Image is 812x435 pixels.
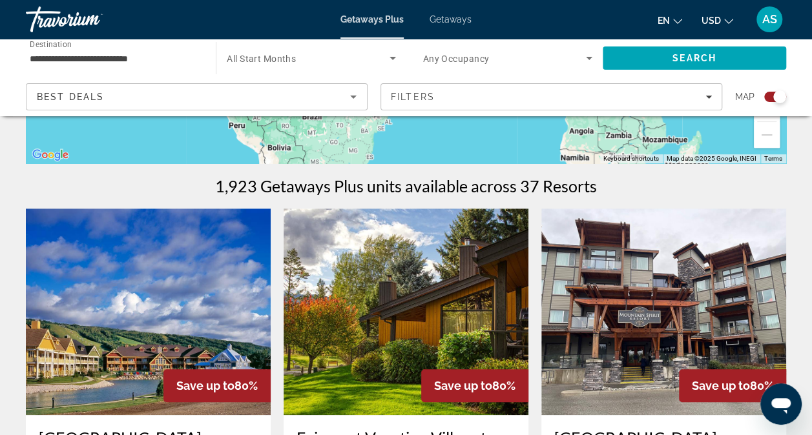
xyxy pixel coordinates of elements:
span: en [658,15,670,26]
span: Best Deals [37,92,104,102]
span: All Start Months [227,54,296,64]
span: Save up to [176,379,234,392]
button: Change language [658,11,682,30]
input: Select destination [30,51,199,66]
a: Getaways [430,14,472,25]
span: Filters [391,92,435,102]
span: USD [702,15,721,26]
button: Search [603,46,786,70]
span: Any Occupancy [423,54,490,64]
img: Fairmont Vacation Villas at Mountainside [284,208,528,415]
a: Terms (opens in new tab) [764,155,782,162]
button: Filters [380,83,722,110]
span: Search [672,53,716,63]
span: Save up to [434,379,492,392]
span: Map data ©2025 Google, INEGI [667,155,756,162]
a: Getaways Plus [340,14,404,25]
button: Keyboard shortcuts [603,154,659,163]
button: Change currency [702,11,733,30]
img: Mountain Spirit Resort [541,208,786,415]
mat-select: Sort by [37,89,357,105]
iframe: Button to launch messaging window [760,383,802,425]
div: 80% [421,369,528,402]
button: Zoom out [754,122,780,148]
a: Travorium [26,3,155,36]
div: 80% [163,369,271,402]
span: Map [735,88,755,106]
img: Google [29,147,72,163]
a: Open this area in Google Maps (opens a new window) [29,147,72,163]
span: Save up to [692,379,750,392]
img: Blue Mountain, a Hilton Grand Vacations Club [26,208,271,415]
button: User Menu [753,6,786,33]
span: AS [762,13,777,26]
div: 80% [679,369,786,402]
span: Destination [30,39,72,48]
h1: 1,923 Getaways Plus units available across 37 Resorts [215,176,597,196]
